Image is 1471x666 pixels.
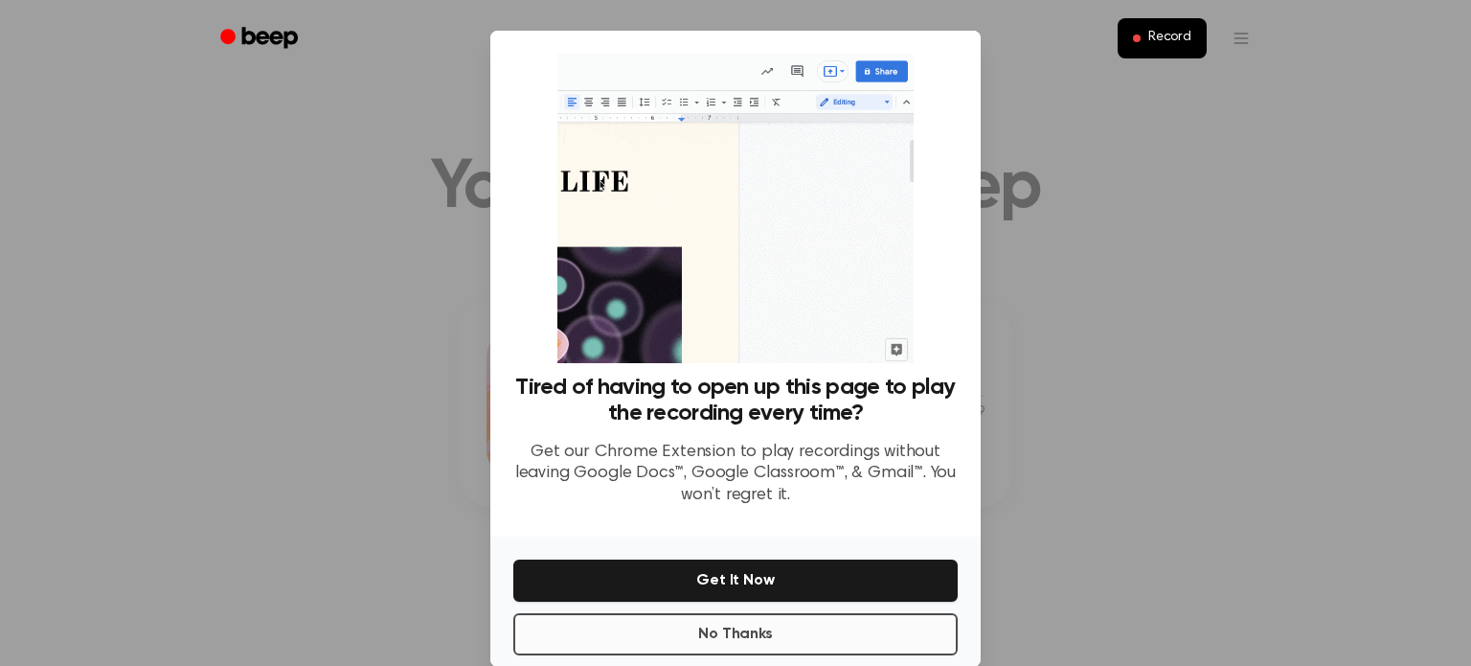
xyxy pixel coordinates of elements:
[1148,30,1191,47] span: Record
[557,54,913,363] img: Beep extension in action
[513,560,958,602] button: Get It Now
[1218,15,1264,61] button: Open menu
[513,442,958,507] p: Get our Chrome Extension to play recordings without leaving Google Docs™, Google Classroom™, & Gm...
[1118,18,1207,58] button: Record
[513,613,958,655] button: No Thanks
[207,20,315,57] a: Beep
[513,375,958,426] h3: Tired of having to open up this page to play the recording every time?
